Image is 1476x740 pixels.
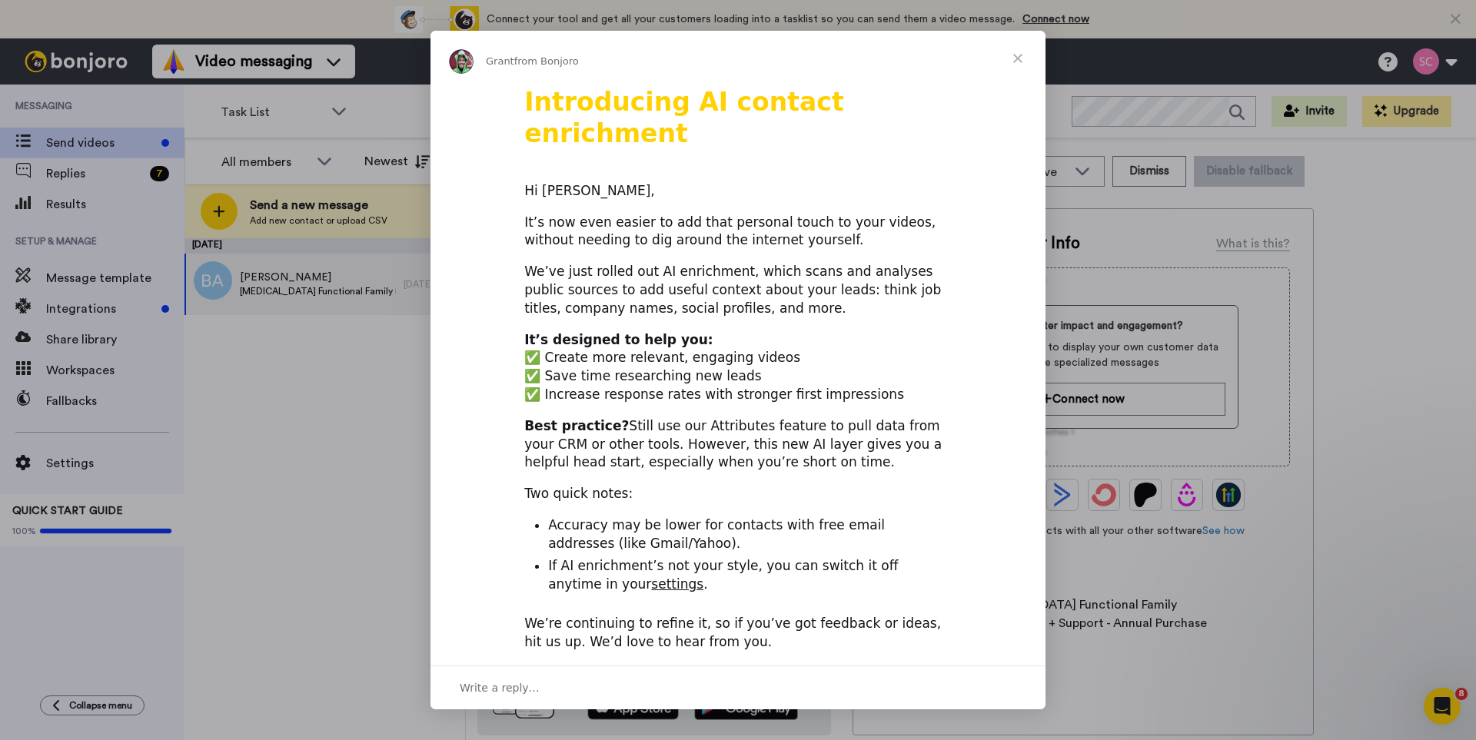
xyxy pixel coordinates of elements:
b: It’s designed to help you: [524,332,713,347]
div: We’re continuing to refine it, so if you’ve got feedback or ideas, hit us up. We’d love to hear f... [524,615,952,652]
div: Hi [PERSON_NAME], [524,182,952,201]
div: Open conversation and reply [430,665,1045,709]
b: Introducing AI contact enrichment [524,87,844,148]
div: Two quick notes: [524,485,952,503]
img: Profile image for Grant [449,49,474,74]
span: Grant [486,55,514,67]
li: If AI enrichment’s not your style, you can switch it off anytime in your . [548,557,952,594]
div: We’ve just rolled out AI enrichment, which scans and analyses public sources to add useful contex... [524,263,952,317]
div: It’s now even easier to add that personal touch to your videos, without needing to dig around the... [524,214,952,251]
b: Best practice? [524,418,629,433]
span: from Bonjoro [514,55,579,67]
div: Still use our Attributes feature to pull data from your CRM or other tools. However, this new AI ... [524,417,952,472]
div: ✅ Create more relevant, engaging videos ✅ Save time researching new leads ✅ Increase response rat... [524,331,952,404]
span: Close [990,31,1045,86]
li: Accuracy may be lower for contacts with free email addresses (like Gmail/Yahoo). [548,516,952,553]
span: Write a reply… [460,678,540,698]
a: settings [651,576,703,592]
